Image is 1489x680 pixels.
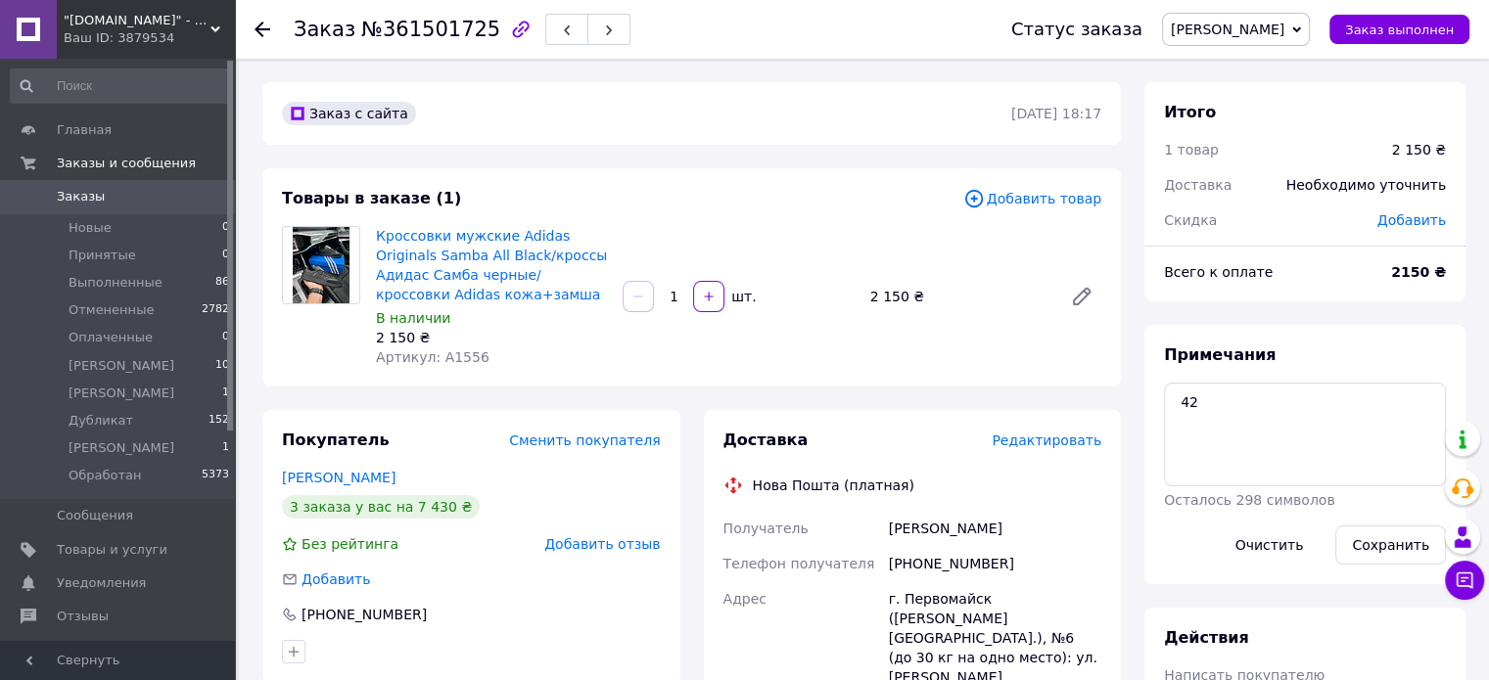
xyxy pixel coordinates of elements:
input: Поиск [10,68,231,104]
span: 2782 [202,301,229,319]
span: Адрес [723,591,767,607]
span: "intershoes.in.ua" - интернет-магазин [64,12,210,29]
button: Очистить [1219,525,1321,565]
span: Заказы и сообщения [57,155,196,172]
span: Дубликат [69,412,133,430]
div: Нова Пошта (платная) [748,476,919,495]
span: Получатель [723,521,809,536]
span: 0 [222,329,229,346]
span: 1 [222,385,229,402]
div: Необходимо уточнить [1275,163,1458,206]
a: Редактировать [1062,277,1101,316]
span: Телефон получателя [723,556,875,571]
div: 3 заказа у вас на 7 430 ₴ [282,495,480,519]
div: [PHONE_NUMBER] [885,546,1105,581]
div: 2 150 ₴ [1392,140,1446,159]
span: 0 [222,247,229,264]
span: Новые [69,219,112,237]
span: Уведомления [57,574,146,592]
span: Итого [1164,103,1216,121]
span: Добавить отзыв [544,536,660,552]
span: Примечания [1164,345,1276,364]
span: Доставка [723,431,809,449]
div: Заказ с сайта [282,102,416,125]
textarea: 42 [1164,383,1446,486]
span: Сообщения [57,507,133,524]
span: Заказ выполнен [1345,23,1454,37]
a: [PERSON_NAME] [282,470,396,485]
span: Добавить товар [963,188,1101,209]
span: Доставка [1164,177,1232,193]
div: 2 150 ₴ [862,283,1054,310]
span: 0 [222,219,229,237]
span: Товары в заказе (1) [282,189,461,207]
span: [PERSON_NAME] [1171,22,1284,37]
div: Статус заказа [1011,20,1142,39]
div: Вернуться назад [255,20,270,39]
span: Покупатель [282,431,389,449]
div: [PHONE_NUMBER] [300,605,429,624]
div: Ваш ID: 3879534 [64,29,235,47]
span: [PERSON_NAME] [69,439,174,457]
span: [PERSON_NAME] [69,357,174,375]
span: Товары и услуги [57,541,167,559]
span: Всего к оплате [1164,264,1273,280]
button: Заказ выполнен [1329,15,1469,44]
button: Чат с покупателем [1445,561,1484,600]
img: Кроссовки мужские Adidas Originals Samba All Black/кроссы Адидас Самба черные/кроссовки Adidas ко... [293,227,350,303]
div: 2 150 ₴ [376,328,607,347]
span: Осталось 298 символов [1164,492,1334,508]
span: Добавить [1377,212,1446,228]
button: Сохранить [1335,525,1446,565]
span: Добавить [302,571,370,587]
span: 86 [215,274,229,292]
a: Кроссовки мужские Adidas Originals Samba All Black/кроссы Адидас Самба черные/кроссовки Adidas ко... [376,228,607,302]
span: 1 [222,439,229,457]
span: В наличии [376,310,450,326]
span: 10 [215,357,229,375]
span: Заказы [57,188,105,205]
div: [PERSON_NAME] [885,511,1105,546]
span: №361501725 [361,18,500,41]
span: Действия [1164,628,1249,647]
span: Отмененные [69,301,154,319]
span: Отзывы [57,608,109,625]
span: Заказ [294,18,355,41]
span: Скидка [1164,212,1217,228]
span: Принятые [69,247,136,264]
span: Артикул: A1556 [376,349,489,365]
span: Главная [57,121,112,139]
span: Оплаченные [69,329,153,346]
time: [DATE] 18:17 [1011,106,1101,121]
b: 2150 ₴ [1391,264,1446,280]
span: Обработан [69,467,141,484]
span: 1 товар [1164,142,1219,158]
span: 152 [209,412,229,430]
span: Сменить покупателя [509,432,660,448]
span: 5373 [202,467,229,484]
span: Выполненные [69,274,163,292]
span: [PERSON_NAME] [69,385,174,402]
span: Без рейтинга [302,536,398,552]
div: шт. [726,287,758,306]
span: Редактировать [992,432,1101,448]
